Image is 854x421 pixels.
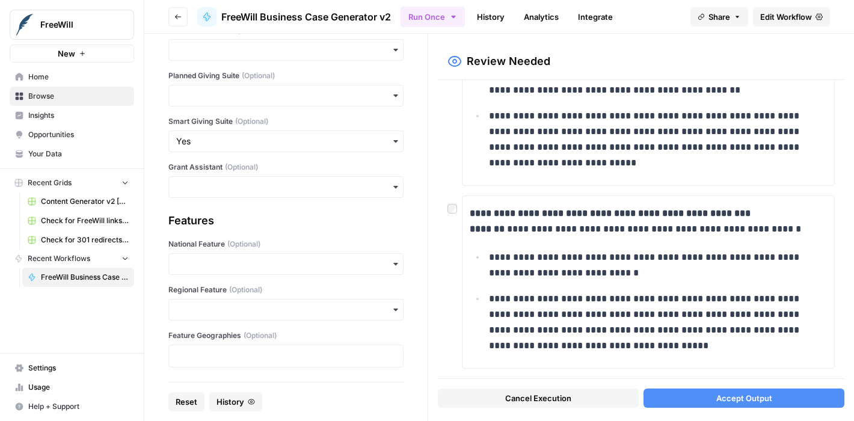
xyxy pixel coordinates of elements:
a: Settings [10,358,134,378]
button: Recent Grids [10,174,134,192]
span: History [217,396,244,408]
span: FreeWill [40,19,113,31]
span: Recent Workflows [28,253,90,264]
span: Settings [28,363,129,373]
div: Features [168,212,404,229]
span: Check for FreeWill links on partner's external website [41,215,129,226]
span: (Optional) [244,330,277,341]
span: (Optional) [229,284,262,295]
button: Help + Support [10,397,134,416]
a: Opportunities [10,125,134,144]
a: Insights [10,106,134,125]
button: Reset [168,392,204,411]
a: FreeWill Business Case Generator v2 [22,268,134,287]
a: Browse [10,87,134,106]
label: National Feature [168,239,404,250]
a: Your Data [10,144,134,164]
span: (Optional) [235,116,268,127]
span: Usage [28,382,129,393]
img: FreeWill Logo [14,14,35,35]
span: Browse [28,91,129,102]
button: New [10,45,134,63]
a: Home [10,67,134,87]
span: FreeWill Business Case Generator v2 [221,10,391,24]
a: FreeWill Business Case Generator v2 [197,7,391,26]
span: Share [708,11,730,23]
span: Edit Workflow [760,11,812,23]
button: Workspace: FreeWill [10,10,134,40]
a: Usage [10,378,134,397]
a: Check for FreeWill links on partner's external website [22,211,134,230]
label: Regional Feature [168,284,404,295]
span: Accept Output [716,392,772,404]
span: Cancel Execution [505,392,571,404]
span: Home [28,72,129,82]
button: History [209,392,262,411]
span: Opportunities [28,129,129,140]
button: Accept Output [644,389,844,408]
span: Insights [28,110,129,121]
button: Recent Workflows [10,250,134,268]
span: New [58,48,75,60]
h2: Review Needed [467,53,550,70]
span: Check for 301 redirects on page Grid [41,235,129,245]
span: (Optional) [227,239,260,250]
label: Smart Giving Suite [168,116,404,127]
span: Help + Support [28,401,129,412]
span: FreeWill Business Case Generator v2 [41,272,129,283]
a: Check for 301 redirects on page Grid [22,230,134,250]
label: Planned Giving Suite [168,70,404,81]
span: (Optional) [225,162,258,173]
label: Grant Assistant [168,162,404,173]
span: Your Data [28,149,129,159]
span: Recent Grids [28,177,72,188]
span: Reset [176,396,197,408]
a: Content Generator v2 [DRAFT] Test [22,192,134,211]
button: Cancel Execution [438,389,639,408]
span: Content Generator v2 [DRAFT] Test [41,196,129,207]
span: (Optional) [242,70,275,81]
button: Share [690,7,748,26]
input: Yes [176,135,396,147]
a: History [470,7,512,26]
button: Run Once [401,7,465,27]
a: Analytics [517,7,566,26]
a: Integrate [571,7,620,26]
a: Edit Workflow [753,7,830,26]
label: Feature Geographies [168,330,404,341]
